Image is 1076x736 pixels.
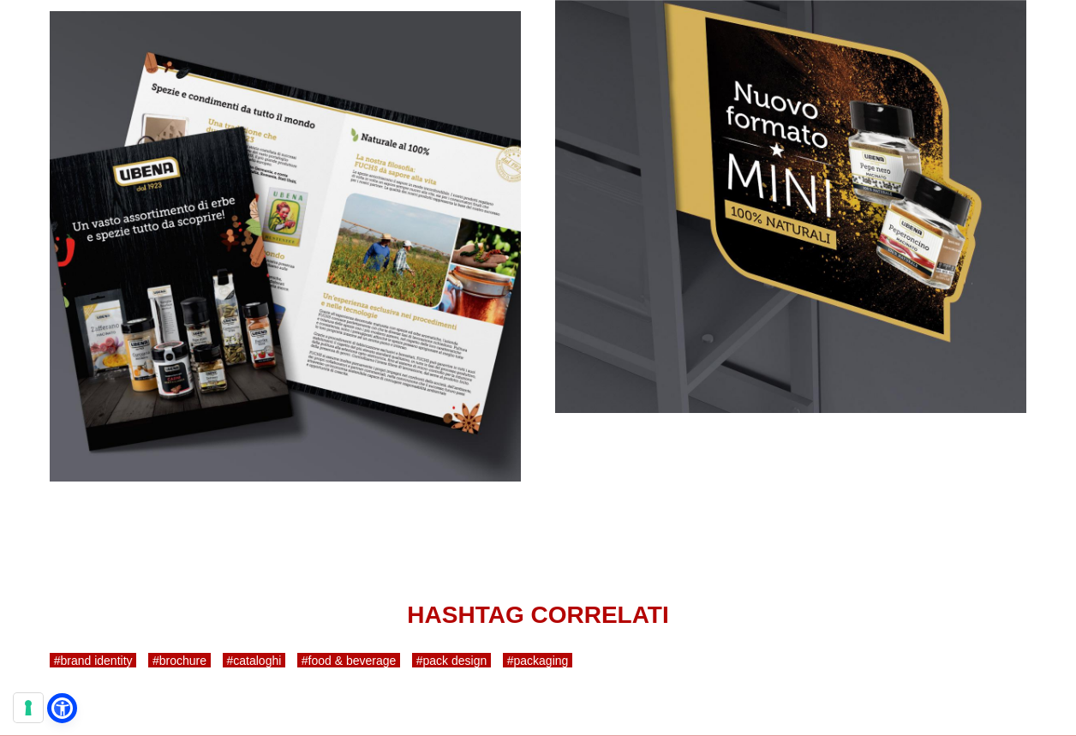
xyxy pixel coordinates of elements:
a: #packaging [503,653,572,667]
a: #pack design [412,653,491,667]
a: Open Accessibility Menu [51,697,73,719]
a: #brochure [148,653,210,667]
h3: Hashtag correlati [50,598,1026,631]
a: #cataloghi [223,653,285,667]
a: #brand identity [50,653,136,667]
button: Le tue preferenze relative al consenso per le tecnologie di tracciamento [14,693,43,722]
a: #food & beverage [297,653,400,667]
